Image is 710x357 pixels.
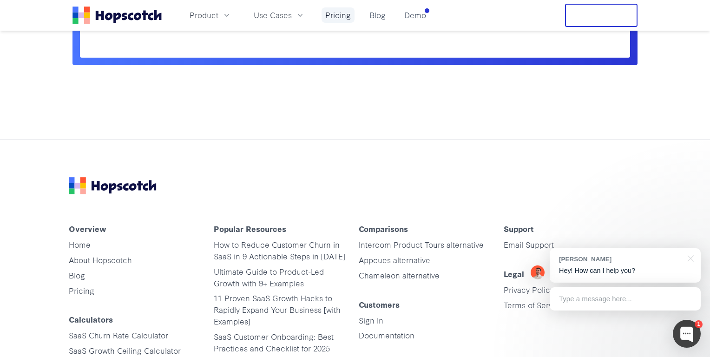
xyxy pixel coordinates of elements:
[69,254,132,265] a: About Hopscotch
[214,292,341,326] a: 11 Proven SaaS Growth Hacks to Rapidly Expand Your Business [with Examples]
[559,255,682,264] div: [PERSON_NAME]
[504,239,554,250] a: Email Support
[190,9,218,21] span: Product
[214,266,324,288] a: Ultimate Guide to Product-Led Growth with 9+ Examples
[366,7,389,23] a: Blog
[359,224,496,239] h4: Comparisons
[214,239,345,261] a: How to Reduce Customer Churn in SaaS in 9 Actionable Steps in [DATE]
[401,7,430,23] a: Demo
[695,320,703,328] div: 1
[69,224,206,239] h4: Overview
[565,4,638,27] button: Free Trial
[69,270,85,280] a: Blog
[72,7,162,24] a: Home
[69,345,181,356] a: SaaS Growth Ceiling Calculator
[69,330,168,340] a: SaaS Churn Rate Calculator
[214,224,351,239] h4: Popular Resources
[550,287,701,311] div: Type a message here...
[69,285,94,296] a: Pricing
[359,254,430,265] a: Appcues alternative
[531,265,545,279] img: Mark Spera
[322,7,355,23] a: Pricing
[214,331,334,353] a: SaaS Customer Onboarding: Best Practices and Checklist for 2025
[559,266,691,276] p: Hey! How can I help you?
[359,239,484,250] a: Intercom Product Tours alternative
[504,284,554,295] a: Privacy Policy
[359,315,383,325] a: Sign In
[504,224,641,239] h4: Support
[504,299,564,310] a: Terms of Service
[184,7,237,23] button: Product
[359,270,440,280] a: Chameleon alternative
[359,300,496,315] h4: Customers
[254,9,292,21] span: Use Cases
[504,269,641,284] h4: Legal
[69,315,206,330] h4: Calculators
[69,239,91,250] a: Home
[359,330,414,340] a: Documentation
[248,7,310,23] button: Use Cases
